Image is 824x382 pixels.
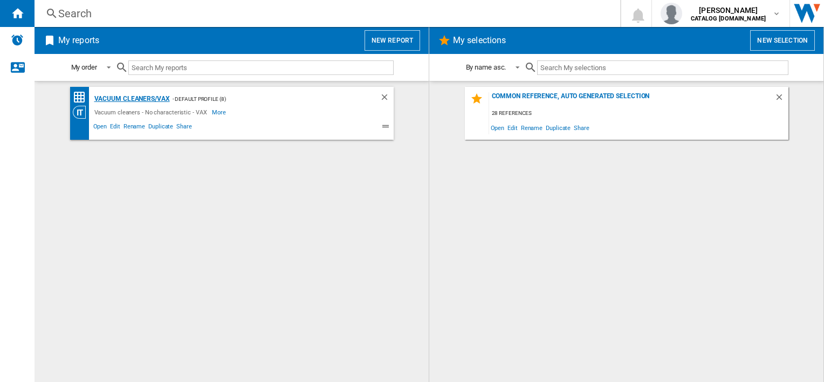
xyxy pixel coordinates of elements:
[466,63,506,71] div: By name asc.
[750,30,815,51] button: New selection
[489,92,774,107] div: Common reference, auto generated selection
[691,15,766,22] b: CATALOG [DOMAIN_NAME]
[489,120,506,135] span: Open
[489,107,788,120] div: 28 references
[451,30,508,51] h2: My selections
[108,121,122,134] span: Edit
[58,6,592,21] div: Search
[147,121,175,134] span: Duplicate
[774,92,788,107] div: Delete
[537,60,788,75] input: Search My selections
[212,106,228,119] span: More
[506,120,519,135] span: Edit
[170,92,358,106] div: - Default profile (8)
[572,120,591,135] span: Share
[365,30,420,51] button: New report
[544,120,572,135] span: Duplicate
[691,5,766,16] span: [PERSON_NAME]
[122,121,147,134] span: Rename
[73,106,92,119] div: Category View
[11,33,24,46] img: alerts-logo.svg
[92,121,109,134] span: Open
[71,63,97,71] div: My order
[92,106,212,119] div: Vacuum cleaners - No characteristic - VAX
[128,60,394,75] input: Search My reports
[519,120,544,135] span: Rename
[56,30,101,51] h2: My reports
[92,92,170,106] div: Vacuum cleaners/VAX
[175,121,194,134] span: Share
[380,92,394,106] div: Delete
[73,91,92,104] div: Price Matrix
[661,3,682,24] img: profile.jpg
